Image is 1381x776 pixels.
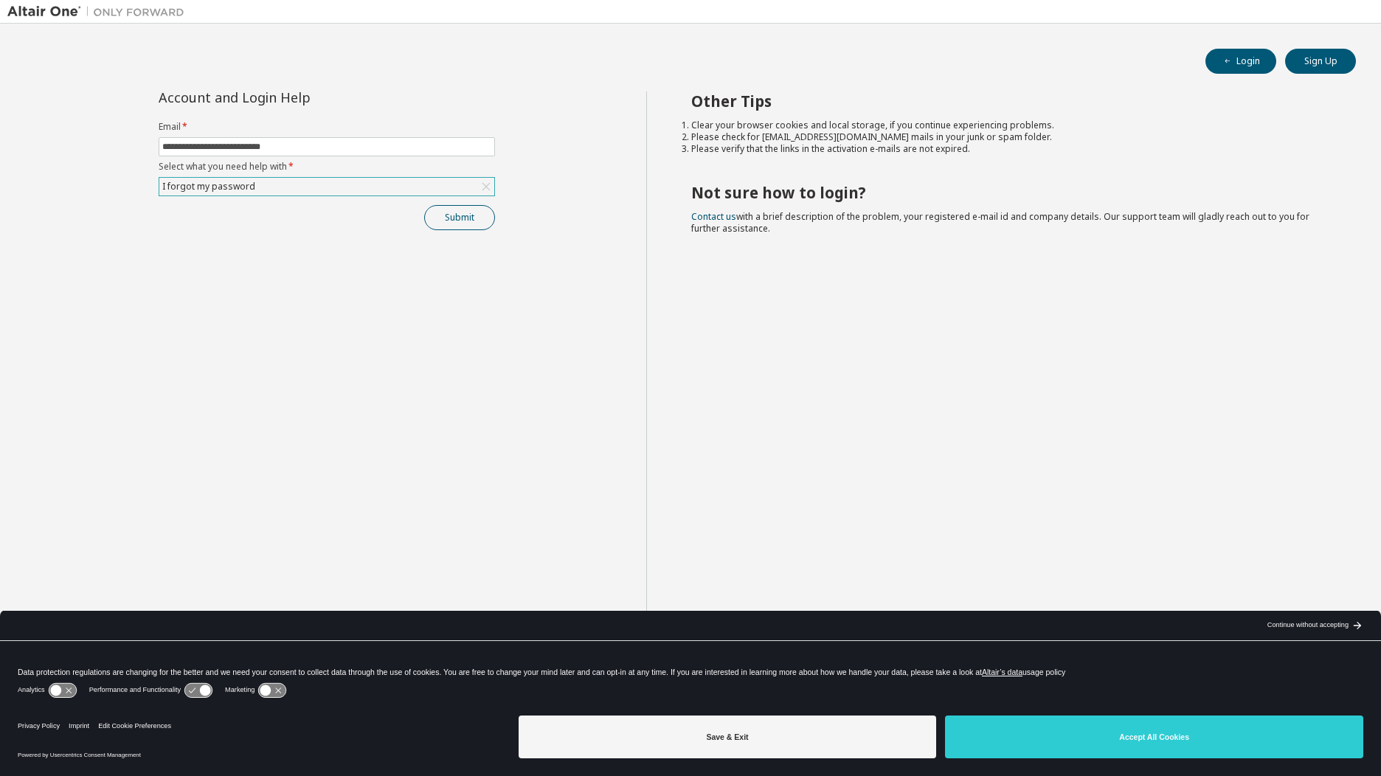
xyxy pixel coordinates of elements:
button: Login [1205,49,1276,74]
li: Please verify that the links in the activation e-mails are not expired. [691,143,1330,155]
label: Email [159,121,495,133]
div: Account and Login Help [159,91,428,103]
button: Sign Up [1285,49,1356,74]
li: Please check for [EMAIL_ADDRESS][DOMAIN_NAME] mails in your junk or spam folder. [691,131,1330,143]
div: I forgot my password [159,178,494,195]
li: Clear your browser cookies and local storage, if you continue experiencing problems. [691,119,1330,131]
div: I forgot my password [160,179,257,195]
a: Contact us [691,210,736,223]
h2: Other Tips [691,91,1330,111]
img: Altair One [7,4,192,19]
label: Select what you need help with [159,161,495,173]
span: with a brief description of the problem, your registered e-mail id and company details. Our suppo... [691,210,1309,235]
button: Submit [424,205,495,230]
h2: Not sure how to login? [691,183,1330,202]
